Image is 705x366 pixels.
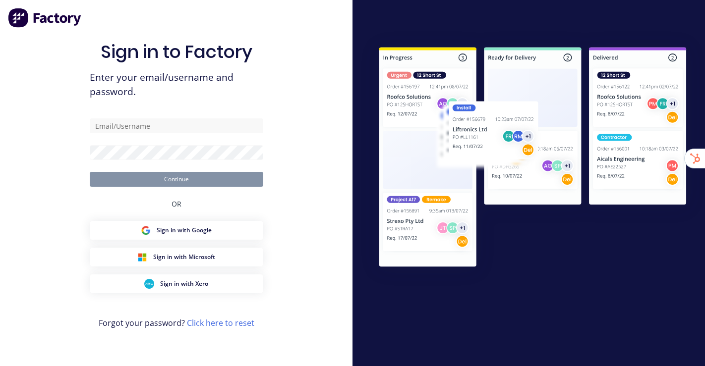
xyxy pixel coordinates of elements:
button: Xero Sign inSign in with Xero [90,274,263,293]
span: Forgot your password? [99,317,254,329]
img: Google Sign in [141,225,151,235]
span: Sign in with Google [157,226,212,235]
span: Sign in with Microsoft [153,253,215,261]
div: OR [172,187,181,221]
input: Email/Username [90,118,263,133]
a: Click here to reset [187,317,254,328]
span: Enter your email/username and password. [90,70,263,99]
button: Microsoft Sign inSign in with Microsoft [90,248,263,266]
img: Sign in [360,30,705,287]
button: Continue [90,172,263,187]
h1: Sign in to Factory [101,41,252,62]
img: Factory [8,8,82,28]
img: Microsoft Sign in [137,252,147,262]
span: Sign in with Xero [160,279,208,288]
button: Google Sign inSign in with Google [90,221,263,240]
img: Xero Sign in [144,279,154,289]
